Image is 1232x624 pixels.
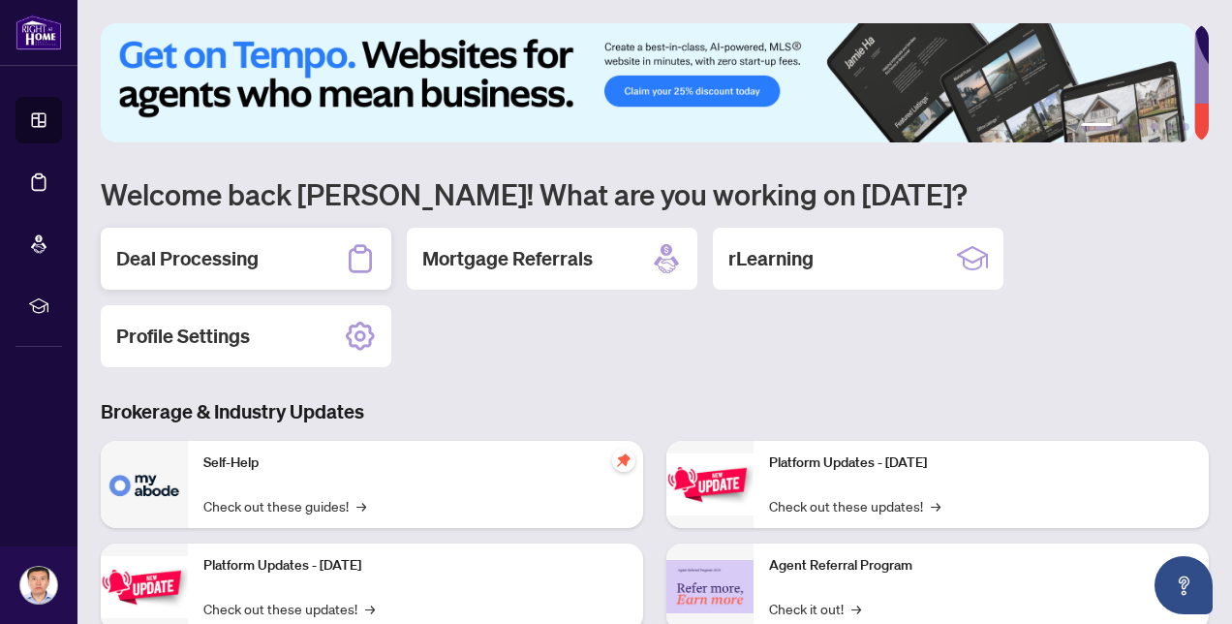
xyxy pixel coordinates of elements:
[769,495,940,516] a: Check out these updates!→
[203,598,375,619] a: Check out these updates!→
[203,555,628,577] p: Platform Updates - [DATE]
[116,245,259,272] h2: Deal Processing
[1151,123,1158,131] button: 4
[1166,123,1174,131] button: 5
[422,245,593,272] h2: Mortgage Referrals
[356,495,366,516] span: →
[1182,123,1189,131] button: 6
[931,495,940,516] span: →
[769,598,861,619] a: Check it out!→
[728,245,814,272] h2: rLearning
[101,398,1209,425] h3: Brokerage & Industry Updates
[203,452,628,474] p: Self-Help
[20,567,57,604] img: Profile Icon
[365,598,375,619] span: →
[769,452,1193,474] p: Platform Updates - [DATE]
[101,441,188,528] img: Self-Help
[116,323,250,350] h2: Profile Settings
[101,23,1194,142] img: Slide 0
[612,449,635,472] span: pushpin
[1120,123,1127,131] button: 2
[101,175,1209,212] h1: Welcome back [PERSON_NAME]! What are you working on [DATE]?
[1135,123,1143,131] button: 3
[203,495,366,516] a: Check out these guides!→
[851,598,861,619] span: →
[1081,123,1112,131] button: 1
[666,453,754,515] img: Platform Updates - June 23, 2025
[15,15,62,50] img: logo
[769,555,1193,577] p: Agent Referral Program
[666,560,754,613] img: Agent Referral Program
[101,556,188,617] img: Platform Updates - September 16, 2025
[1155,556,1213,614] button: Open asap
